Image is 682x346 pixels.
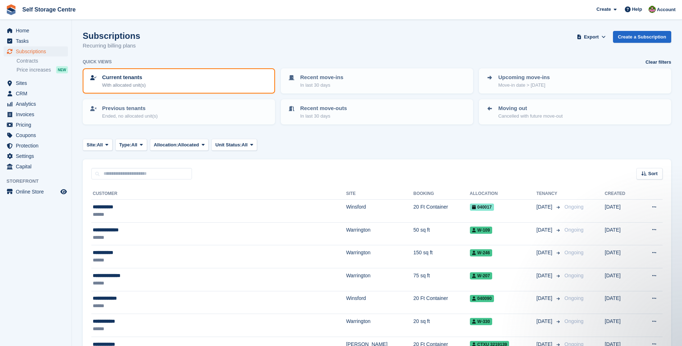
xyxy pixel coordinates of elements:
td: Winsford [346,291,413,314]
p: Recent move-outs [300,104,347,113]
a: menu [4,141,68,151]
span: Create [596,6,611,13]
span: [DATE] [536,203,554,211]
td: 75 sq ft [413,268,470,291]
a: menu [4,36,68,46]
span: Invoices [16,109,59,119]
a: Contracts [17,58,68,64]
td: 50 sq ft [413,222,470,245]
span: Analytics [16,99,59,109]
td: [DATE] [605,314,638,337]
a: Recent move-ins In last 30 days [282,69,472,93]
a: menu [4,78,68,88]
span: W-246 [470,249,492,256]
span: Capital [16,161,59,172]
th: Allocation [470,188,537,200]
span: Online Store [16,187,59,197]
td: 20 sq ft [413,314,470,337]
span: Export [584,33,599,41]
a: menu [4,109,68,119]
span: W-207 [470,272,492,279]
a: Upcoming move-ins Move-in date > [DATE] [480,69,670,93]
th: Site [346,188,413,200]
td: Warrington [346,314,413,337]
span: 040090 [470,295,494,302]
span: Coupons [16,130,59,140]
div: NEW [56,66,68,73]
span: Sort [648,170,658,177]
span: Account [657,6,676,13]
span: [DATE] [536,249,554,256]
a: Self Storage Centre [19,4,78,15]
button: Type: All [115,139,147,151]
span: All [97,141,103,149]
button: Unit Status: All [211,139,257,151]
td: [DATE] [605,291,638,314]
p: In last 30 days [300,82,343,89]
span: Type: [119,141,132,149]
a: Previous tenants Ended, no allocated unit(s) [83,100,274,124]
a: menu [4,26,68,36]
span: Tasks [16,36,59,46]
button: Site: All [83,139,113,151]
td: Winsford [346,200,413,223]
p: Ended, no allocated unit(s) [102,113,158,120]
span: Ongoing [564,227,583,233]
td: 20 Ft Container [413,291,470,314]
p: In last 30 days [300,113,347,120]
td: [DATE] [605,245,638,268]
span: Subscriptions [16,46,59,56]
h6: Quick views [83,59,112,65]
span: All [242,141,248,149]
span: [DATE] [536,272,554,279]
span: Sites [16,78,59,88]
td: [DATE] [605,200,638,223]
span: CRM [16,88,59,99]
p: Recurring billing plans [83,42,140,50]
span: Ongoing [564,295,583,301]
button: Export [576,31,607,43]
a: menu [4,46,68,56]
a: Clear filters [645,59,671,66]
p: Recent move-ins [300,73,343,82]
th: Created [605,188,638,200]
td: Warrington [346,245,413,268]
span: [DATE] [536,318,554,325]
td: [DATE] [605,268,638,291]
span: Ongoing [564,250,583,255]
a: menu [4,120,68,130]
span: W-109 [470,227,492,234]
p: With allocated unit(s) [102,82,146,89]
a: menu [4,130,68,140]
td: [DATE] [605,222,638,245]
span: 040017 [470,204,494,211]
a: Preview store [59,187,68,196]
a: Price increases NEW [17,66,68,74]
td: 20 Ft Container [413,200,470,223]
span: Ongoing [564,318,583,324]
a: Create a Subscription [613,31,671,43]
th: Tenancy [536,188,562,200]
p: Moving out [498,104,563,113]
span: Pricing [16,120,59,130]
span: Ongoing [564,273,583,278]
td: Warrington [346,222,413,245]
span: Help [632,6,642,13]
p: Upcoming move-ins [498,73,550,82]
h1: Subscriptions [83,31,140,41]
span: [DATE] [536,295,554,302]
a: Moving out Cancelled with future move-out [480,100,670,124]
span: Allocation: [154,141,178,149]
span: Unit Status: [215,141,242,149]
th: Customer [91,188,346,200]
button: Allocation: Allocated [150,139,209,151]
span: Price increases [17,67,51,73]
span: Settings [16,151,59,161]
p: Previous tenants [102,104,158,113]
p: Cancelled with future move-out [498,113,563,120]
span: Ongoing [564,204,583,210]
p: Current tenants [102,73,146,82]
img: Robert Fletcher [649,6,656,13]
td: 150 sq ft [413,245,470,268]
a: menu [4,151,68,161]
